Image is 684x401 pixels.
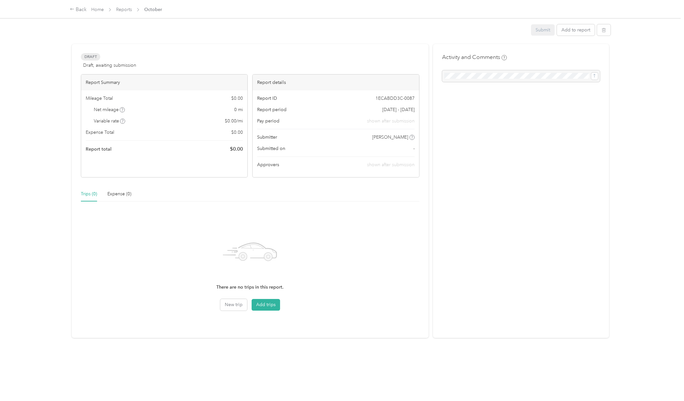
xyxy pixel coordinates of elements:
[257,134,277,141] span: Submitter
[86,95,113,102] span: Mileage Total
[231,129,243,136] span: $ 0.00
[253,74,419,90] div: Report details
[557,24,595,36] button: Add to report
[81,190,97,198] div: Trips (0)
[367,118,415,124] span: shown after submission
[413,145,415,152] span: -
[367,162,415,167] span: shown after submission
[257,161,279,168] span: Approvers
[144,6,162,13] span: October
[225,118,243,124] span: $ 0.00 / mi
[231,95,243,102] span: $ 0.00
[86,129,114,136] span: Expense Total
[70,6,87,14] div: Back
[442,53,507,61] h4: Activity and Comments
[257,145,285,152] span: Submitted on
[107,190,131,198] div: Expense (0)
[86,146,112,153] span: Report total
[94,118,125,124] span: Variable rate
[382,106,415,113] span: [DATE] - [DATE]
[234,106,243,113] span: 0 mi
[116,7,132,12] a: Reports
[91,7,104,12] a: Home
[372,134,408,141] span: [PERSON_NAME]
[81,53,100,61] span: Draft
[216,284,284,291] p: There are no trips in this report.
[648,365,684,401] iframe: Everlance-gr Chat Button Frame
[257,95,277,102] span: Report ID
[257,106,287,113] span: Report period
[252,299,280,311] button: Add trips
[257,118,279,124] span: Pay period
[83,62,136,69] span: Draft, awaiting submission
[94,106,125,113] span: Net mileage
[230,145,243,153] span: $ 0.00
[220,299,247,311] button: New trip
[375,95,415,102] span: 1ECABDD3C-0087
[81,74,247,90] div: Report Summary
